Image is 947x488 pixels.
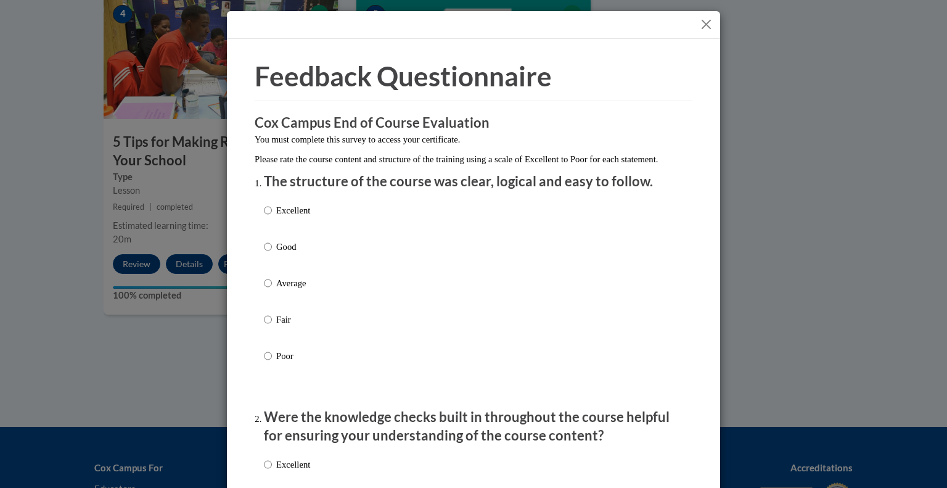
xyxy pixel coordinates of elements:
input: Fair [264,313,272,326]
input: Excellent [264,458,272,471]
p: Excellent [276,458,310,471]
p: Were the knowledge checks built in throughout the course helpful for ensuring your understanding ... [264,408,683,446]
p: Fair [276,313,310,326]
input: Poor [264,349,272,363]
p: Excellent [276,204,310,217]
button: Close [699,17,714,32]
p: Good [276,240,310,254]
input: Excellent [264,204,272,217]
input: Average [264,276,272,290]
p: The structure of the course was clear, logical and easy to follow. [264,172,683,191]
p: Average [276,276,310,290]
input: Good [264,240,272,254]
p: Poor [276,349,310,363]
span: Feedback Questionnaire [255,60,552,92]
h3: Cox Campus End of Course Evaluation [255,114,692,133]
p: You must complete this survey to access your certificate. [255,133,692,146]
p: Please rate the course content and structure of the training using a scale of Excellent to Poor f... [255,152,692,166]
